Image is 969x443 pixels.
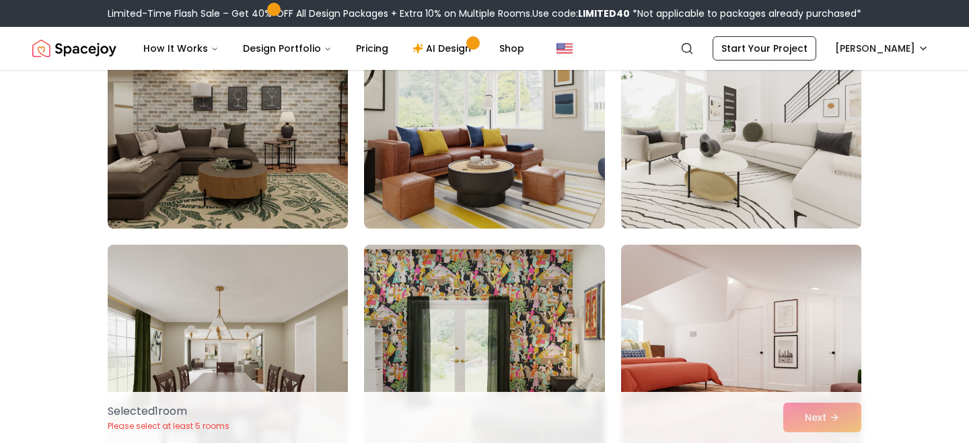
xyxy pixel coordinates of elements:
[345,35,399,62] a: Pricing
[402,35,486,62] a: AI Design
[133,35,229,62] button: How It Works
[713,36,816,61] a: Start Your Project
[108,13,348,229] img: Room room-52
[615,8,867,234] img: Room room-54
[532,7,630,20] span: Use code:
[630,7,861,20] span: *Not applicable to packages already purchased*
[108,7,861,20] div: Limited-Time Flash Sale – Get 40% OFF All Design Packages + Extra 10% on Multiple Rooms.
[557,40,573,56] img: United States
[32,35,116,62] img: Spacejoy Logo
[827,36,937,61] button: [PERSON_NAME]
[133,35,535,62] nav: Main
[364,13,604,229] img: Room room-53
[578,7,630,20] b: LIMITED40
[108,421,229,432] p: Please select at least 5 rooms
[108,403,229,419] p: Selected 1 room
[232,35,343,62] button: Design Portfolio
[32,35,116,62] a: Spacejoy
[489,35,535,62] a: Shop
[32,27,937,70] nav: Global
